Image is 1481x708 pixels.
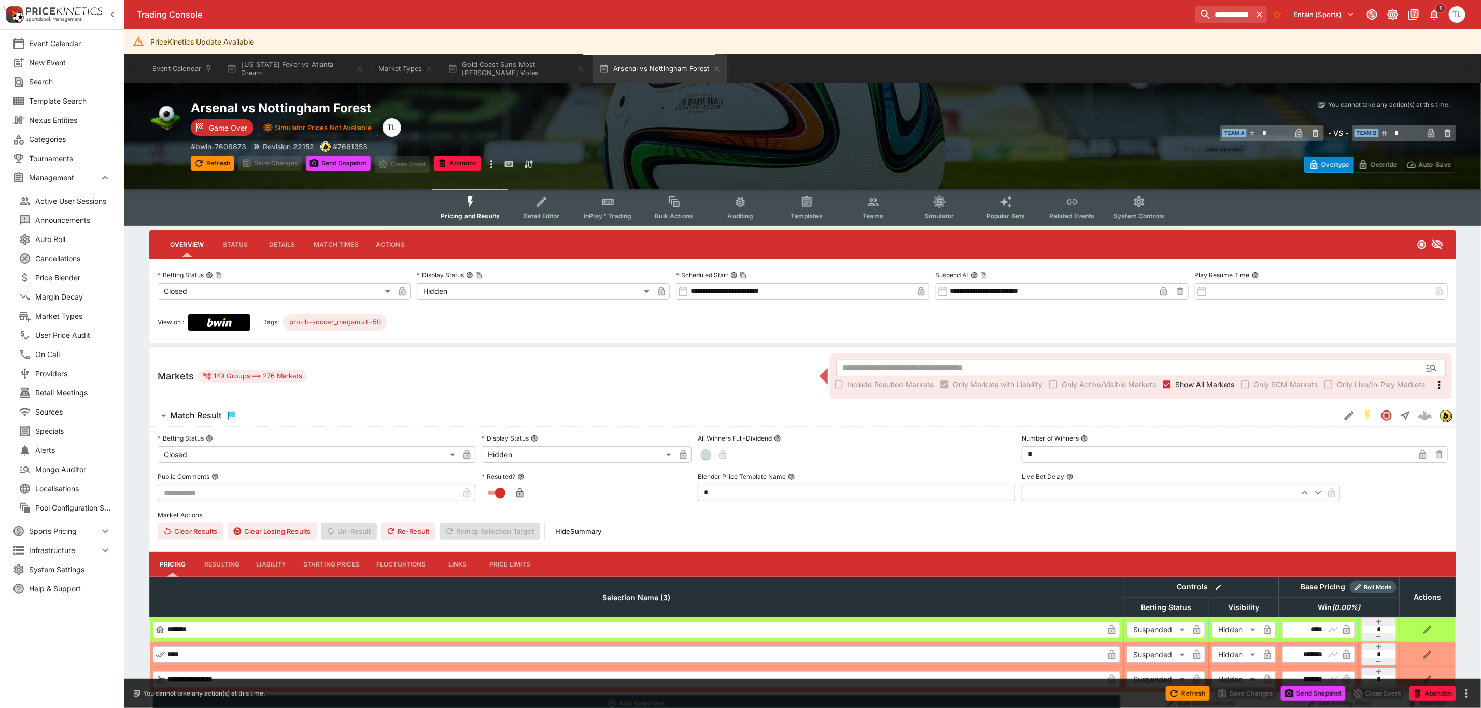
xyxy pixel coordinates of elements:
span: Alerts [35,445,111,456]
h2: Copy To Clipboard [191,100,824,116]
button: [US_STATE] Fever vs Atlanta Dream [221,54,370,83]
span: Providers [35,368,111,379]
span: Only SGM Markets [1253,379,1318,390]
span: Localisations [35,483,111,494]
p: Overtype [1321,159,1349,170]
span: Sources [35,406,111,417]
span: Roll Mode [1360,583,1397,592]
span: Auto Roll [35,234,111,245]
button: Event Calendar [146,54,219,83]
div: bwin [320,141,331,152]
button: more [485,156,498,173]
div: Start From [1304,157,1456,173]
span: pro-lb-soccer_megamulti-50 [283,317,387,328]
span: Only Live/In-Play Markets [1337,379,1425,390]
label: View on : [158,314,184,331]
span: Betting Status [1130,601,1203,614]
button: Abandon [434,156,481,171]
span: Auditing [728,212,753,220]
button: Resulted? [517,473,525,480]
div: Event type filters [432,189,1173,226]
div: Show/hide Price Roll mode configuration. [1350,581,1397,593]
p: Betting Status [158,271,204,279]
span: Un-Result [321,523,376,540]
span: 1 [1435,3,1446,13]
button: Toggle light/dark mode [1384,5,1402,24]
button: Fluctuations [368,552,434,577]
input: search [1195,6,1252,23]
p: Number of Winners [1022,434,1079,443]
div: Trent Lewis [383,118,401,137]
div: Closed [158,283,394,300]
button: Blender Price Template Name [788,473,795,480]
span: Cancellations [35,253,111,264]
span: Re-Result [381,523,435,540]
div: Closed [158,446,459,463]
div: Base Pricing [1297,580,1350,593]
button: Copy To Clipboard [215,272,222,279]
p: Game Over [209,122,247,133]
div: Suspended [1127,621,1189,638]
span: Templates [791,212,823,220]
div: PriceKinetics Update Available [150,32,254,51]
span: Related Events [1050,212,1095,220]
span: Pricing and Results [441,212,500,220]
button: Play Resume Time [1252,272,1259,279]
span: Infrastructure [29,545,99,556]
span: On Call [35,349,111,360]
button: Copy To Clipboard [475,272,483,279]
p: Suspend At [936,271,969,279]
svg: Hidden [1431,238,1444,251]
img: PriceKinetics Logo [3,4,24,25]
div: Hidden [417,283,653,300]
button: Public Comments [211,473,219,480]
p: Betting Status [158,434,204,443]
span: Teams [863,212,883,220]
em: ( 0.00 %) [1332,601,1361,614]
span: Margin Decay [35,291,111,302]
h6: Match Result [170,410,221,421]
button: Display Status [531,435,538,442]
p: Live Bet Delay [1022,472,1064,481]
button: Match Result [149,405,1340,426]
button: Trent Lewis [1446,3,1469,26]
span: Mark an event as closed and abandoned. [434,158,481,168]
div: 149 Groups 276 Markets [202,370,303,383]
button: Documentation [1404,5,1423,24]
p: Override [1371,159,1397,170]
span: Bulk Actions [655,212,693,220]
button: Status [212,232,259,257]
span: Search [29,76,111,87]
button: Send Snapshot [1281,686,1346,701]
img: soccer.png [149,100,182,133]
button: more [1460,687,1473,700]
span: Event Calendar [29,38,111,49]
div: Trading Console [137,9,1191,20]
button: Liability [248,552,294,577]
button: SGM Enabled [1359,406,1377,425]
span: Team A [1222,129,1247,137]
button: Copy To Clipboard [980,272,988,279]
button: Edit Detail [1340,406,1359,425]
span: Price Blender [35,272,111,283]
button: Auto-Save [1402,157,1456,173]
label: Market Actions [158,507,1448,523]
img: bwin.png [321,142,330,151]
span: Include Resulted Markets [847,379,934,390]
div: Hidden [1212,621,1259,638]
button: All Winners Full-Dividend [774,435,781,442]
span: Help & Support [29,583,111,594]
span: Sports Pricing [29,526,99,536]
button: Display StatusCopy To Clipboard [466,272,473,279]
button: Send Snapshot [306,156,371,171]
button: HideSummary [549,523,608,540]
button: Refresh [1166,686,1209,701]
span: Mark an event as closed and abandoned. [1409,687,1456,698]
span: Team B [1355,129,1379,137]
button: Bulk edit [1212,580,1225,594]
div: Hidden [1212,671,1259,688]
button: Pricing [149,552,196,577]
p: Copy To Clipboard [333,141,368,152]
div: bwin [1440,409,1452,422]
span: Retail Meetings [35,387,111,398]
